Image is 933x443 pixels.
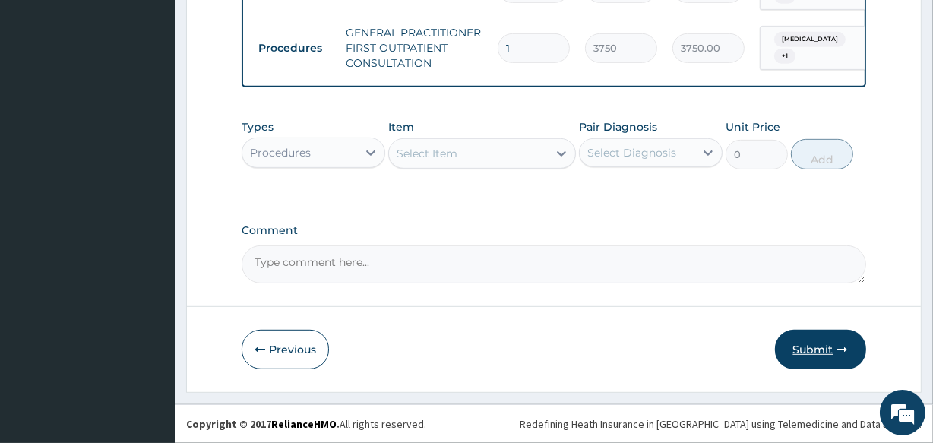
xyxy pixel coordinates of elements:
[242,121,274,134] label: Types
[242,224,865,237] label: Comment
[775,330,866,369] button: Submit
[88,128,210,281] span: We're online!
[388,119,414,134] label: Item
[271,417,337,431] a: RelianceHMO
[774,32,846,47] span: [MEDICAL_DATA]
[175,404,933,443] footer: All rights reserved.
[250,145,311,160] div: Procedures
[338,17,490,78] td: GENERAL PRACTITIONER FIRST OUTPATIENT CONSULTATION
[249,8,286,44] div: Minimize live chat window
[726,119,780,134] label: Unit Price
[774,49,795,64] span: + 1
[28,76,62,114] img: d_794563401_company_1708531726252_794563401
[79,85,255,105] div: Chat with us now
[791,139,853,169] button: Add
[587,145,676,160] div: Select Diagnosis
[520,416,922,432] div: Redefining Heath Insurance in [GEOGRAPHIC_DATA] using Telemedicine and Data Science!
[8,288,289,341] textarea: Type your message and hit 'Enter'
[242,330,329,369] button: Previous
[186,417,340,431] strong: Copyright © 2017 .
[579,119,657,134] label: Pair Diagnosis
[397,146,457,161] div: Select Item
[251,34,338,62] td: Procedures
